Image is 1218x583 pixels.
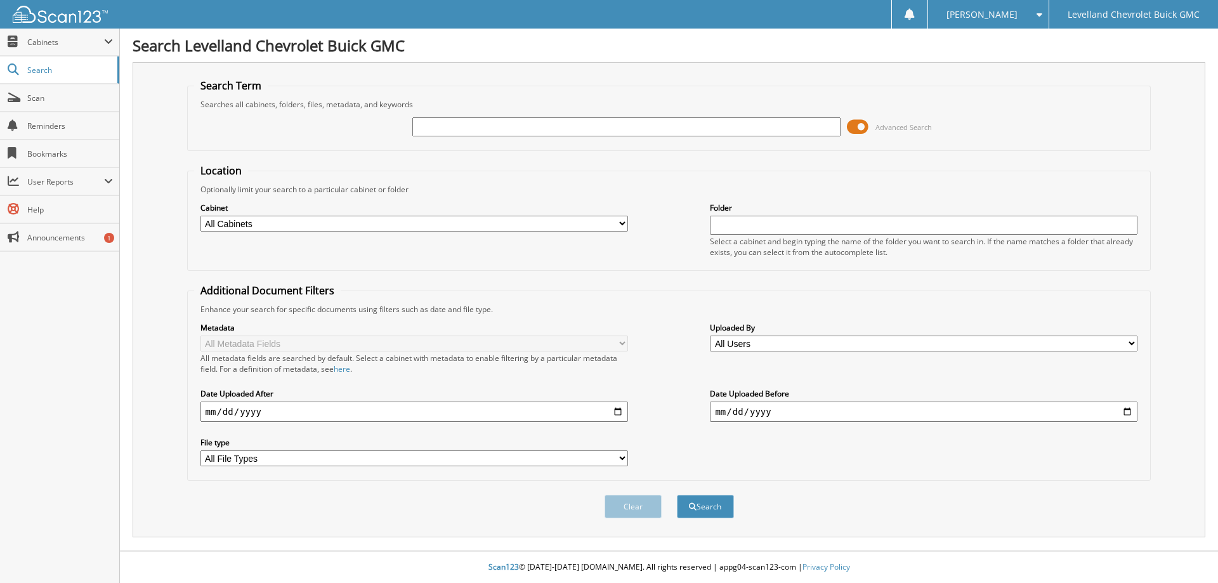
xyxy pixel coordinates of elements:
[27,93,113,103] span: Scan
[194,164,248,178] legend: Location
[27,121,113,131] span: Reminders
[710,322,1137,333] label: Uploaded By
[133,35,1205,56] h1: Search Levelland Chevrolet Buick GMC
[27,37,104,48] span: Cabinets
[334,364,350,374] a: here
[875,122,932,132] span: Advanced Search
[710,236,1137,258] div: Select a cabinet and begin typing the name of the folder you want to search in. If the name match...
[200,202,628,213] label: Cabinet
[200,388,628,399] label: Date Uploaded After
[200,402,628,422] input: start
[120,552,1218,583] div: © [DATE]-[DATE] [DOMAIN_NAME]. All rights reserved | appg04-scan123-com |
[194,79,268,93] legend: Search Term
[27,232,113,243] span: Announcements
[194,184,1144,195] div: Optionally limit your search to a particular cabinet or folder
[27,176,104,187] span: User Reports
[104,233,114,243] div: 1
[1068,11,1200,18] span: Levelland Chevrolet Buick GMC
[194,284,341,298] legend: Additional Document Filters
[710,202,1137,213] label: Folder
[194,99,1144,110] div: Searches all cabinets, folders, files, metadata, and keywords
[710,402,1137,422] input: end
[802,561,850,572] a: Privacy Policy
[27,65,111,75] span: Search
[27,204,113,215] span: Help
[946,11,1018,18] span: [PERSON_NAME]
[200,437,628,448] label: File type
[605,495,662,518] button: Clear
[677,495,734,518] button: Search
[200,353,628,374] div: All metadata fields are searched by default. Select a cabinet with metadata to enable filtering b...
[200,322,628,333] label: Metadata
[710,388,1137,399] label: Date Uploaded Before
[27,148,113,159] span: Bookmarks
[194,304,1144,315] div: Enhance your search for specific documents using filters such as date and file type.
[13,6,108,23] img: scan123-logo-white.svg
[488,561,519,572] span: Scan123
